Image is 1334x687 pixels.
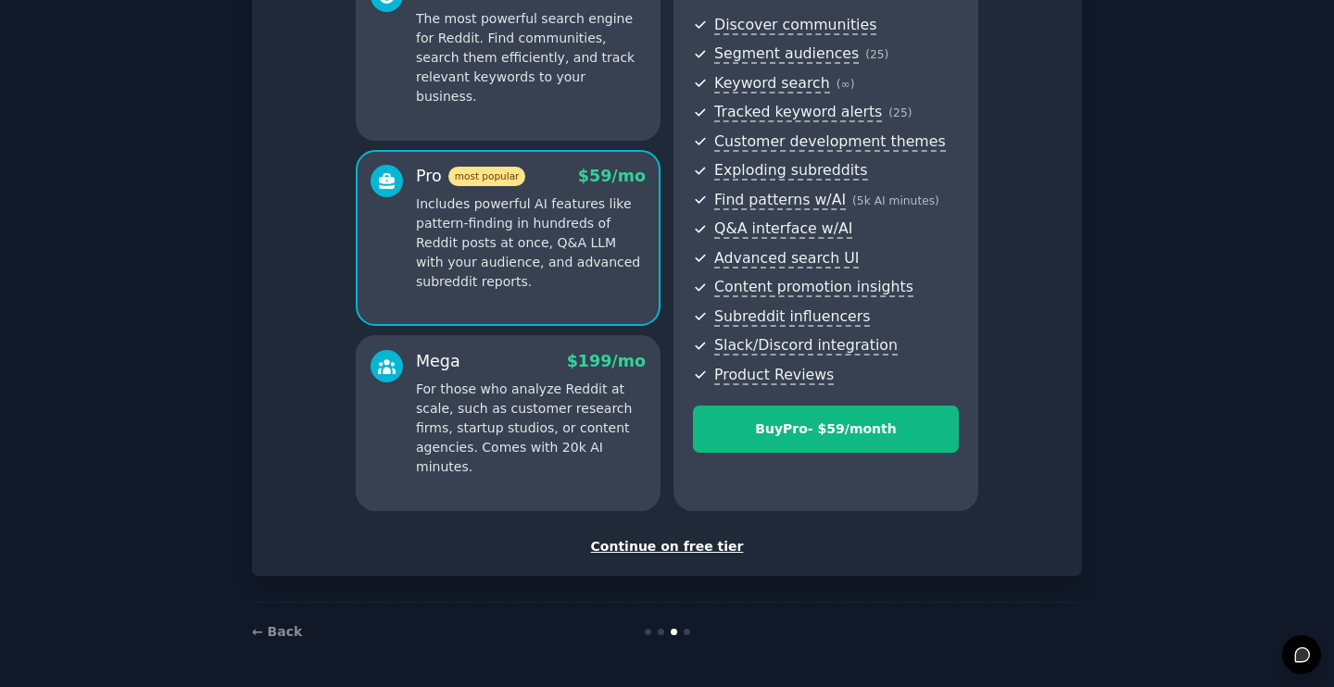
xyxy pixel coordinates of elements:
p: The most powerful search engine for Reddit. Find communities, search them efficiently, and track ... [416,9,646,106]
span: Q&A interface w/AI [714,219,852,239]
span: Product Reviews [714,366,834,385]
span: Slack/Discord integration [714,336,898,356]
p: For those who analyze Reddit at scale, such as customer research firms, startup studios, or conte... [416,380,646,477]
span: Tracked keyword alerts [714,103,882,122]
div: Mega [416,350,460,373]
span: Subreddit influencers [714,307,870,327]
span: Advanced search UI [714,249,859,269]
span: most popular [448,167,526,186]
span: ( ∞ ) [837,78,855,91]
span: Discover communities [714,16,876,35]
span: Content promotion insights [714,278,913,297]
div: Buy Pro - $ 59 /month [694,419,958,439]
a: ← Back [252,624,302,639]
span: Keyword search [714,74,830,94]
span: Find patterns w/AI [714,191,846,210]
span: Exploding subreddits [714,161,867,181]
div: Continue on free tier [271,537,1063,556]
span: Segment audiences [714,44,859,64]
span: $ 199 /mo [567,352,646,370]
span: ( 5k AI minutes ) [852,194,939,207]
span: ( 25 ) [865,48,888,61]
span: Customer development themes [714,132,946,152]
div: Pro [416,165,525,188]
button: BuyPro- $59/month [693,406,959,453]
span: ( 25 ) [888,106,912,119]
span: $ 59 /mo [578,167,646,185]
p: Includes powerful AI features like pattern-finding in hundreds of Reddit posts at once, Q&A LLM w... [416,194,646,292]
